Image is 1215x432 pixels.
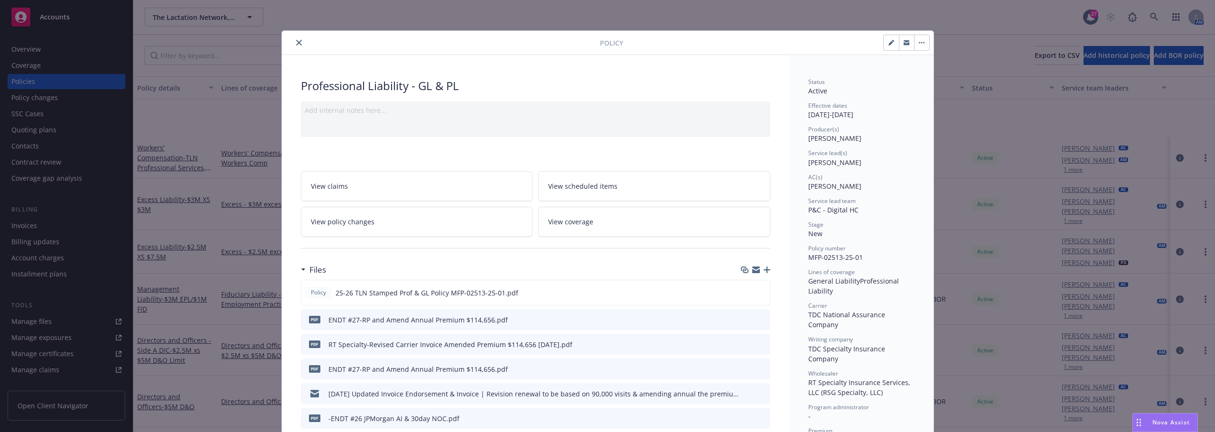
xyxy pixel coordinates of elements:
[808,221,823,229] span: Stage
[808,149,847,157] span: Service lead(s)
[808,276,901,295] span: Professional Liability
[309,288,328,297] span: Policy
[808,86,827,95] span: Active
[808,276,860,285] span: General Liability
[808,101,915,119] div: [DATE] - [DATE]
[808,182,861,191] span: [PERSON_NAME]
[328,340,572,349] div: RT Specialty-Revised Carrier Invoice Amended Premium $114,656 [DATE].pdf
[336,288,518,298] span: 25-26 TLN Stamped Prof & GL Policy MFP-02513-25-01.pdf
[758,315,766,325] button: preview file
[305,105,766,115] div: Add internal notes here...
[309,316,320,323] span: pdf
[808,205,859,214] span: P&C - Digital HC
[1133,414,1145,432] div: Drag to move
[548,217,593,227] span: View coverage
[758,414,766,423] button: preview file
[808,125,839,133] span: Producer(s)
[808,344,887,363] span: TDC Specialty Insurance Company
[311,181,348,191] span: View claims
[743,389,750,399] button: download file
[328,364,508,374] div: ENDT #27-RP and Amend Annual Premium $114,656.pdf
[758,364,766,374] button: preview file
[808,197,856,205] span: Service lead team
[309,340,320,348] span: pdf
[808,369,838,377] span: Wholesaler
[808,378,912,397] span: RT Specialty Insurance Services, LLC (RSG Specialty, LLC)
[538,171,770,201] a: View scheduled items
[328,315,508,325] div: ENDT #27-RP and Amend Annual Premium $114,656.pdf
[1152,418,1190,426] span: Nova Assist
[808,229,822,238] span: New
[808,310,887,329] span: TDC National Assurance Company
[743,414,750,423] button: download file
[309,365,320,372] span: pdf
[301,78,770,94] div: Professional Liability - GL & PL
[301,171,533,201] a: View claims
[743,364,750,374] button: download file
[309,264,326,276] h3: Files
[808,302,827,310] span: Carrier
[742,288,750,298] button: download file
[808,78,825,86] span: Status
[758,340,766,349] button: preview file
[1132,413,1198,432] button: Nova Assist
[301,207,533,237] a: View policy changes
[548,181,617,191] span: View scheduled items
[328,389,739,399] div: [DATE] Updated Invoice Endorsement & Invoice | Revision renewal to be based on 90,000 visits & am...
[808,173,822,181] span: AC(s)
[309,414,320,422] span: pdf
[293,37,305,48] button: close
[808,253,863,262] span: MFP-02513-25-01
[808,268,855,276] span: Lines of coverage
[808,412,811,421] span: -
[808,335,853,343] span: Writing company
[311,217,374,227] span: View policy changes
[808,244,846,252] span: Policy number
[743,340,750,349] button: download file
[808,158,861,167] span: [PERSON_NAME]
[538,207,770,237] a: View coverage
[600,38,623,48] span: Policy
[757,288,766,298] button: preview file
[743,315,750,325] button: download file
[808,134,861,143] span: [PERSON_NAME]
[301,264,326,276] div: Files
[808,403,869,411] span: Program administrator
[808,101,847,110] span: Effective dates
[758,389,766,399] button: preview file
[328,414,459,423] div: -ENDT #26 JPMorgan AI & 30day NOC.pdf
